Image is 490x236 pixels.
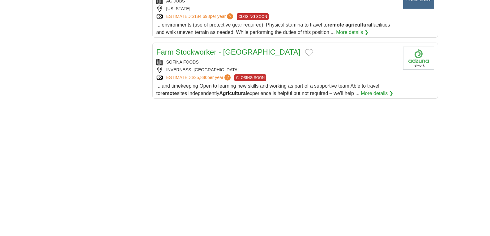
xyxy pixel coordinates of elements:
[219,91,247,96] strong: Agricultural
[156,22,390,35] span: ... environments (use of protective gear required). Physical stamina to travel to facilities and ...
[345,22,372,27] strong: agricultural
[305,49,313,56] button: Add to favorite jobs
[166,74,232,81] a: ESTIMATED:$25,880per year?
[237,13,269,20] span: CLOSING SOON
[192,75,207,80] span: $25,880
[336,29,369,36] a: More details ❯
[224,74,231,81] span: ?
[166,13,235,20] a: ESTIMATED:$184,698per year?
[403,47,434,70] img: Company logo
[192,14,210,19] span: $184,698
[156,59,398,65] div: SOFINA FOODS
[227,13,233,19] span: ?
[234,74,266,81] span: CLOSING SOON
[156,83,379,96] span: ... and timekeeping Open to learning new skills and working as part of a supportive team Able to ...
[361,90,393,97] a: More details ❯
[156,48,300,56] a: Farm Stockworker - [GEOGRAPHIC_DATA]
[160,91,177,96] strong: remote
[156,67,398,73] div: INVERNESS, [GEOGRAPHIC_DATA]
[328,22,344,27] strong: remote
[156,6,398,12] div: [US_STATE]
